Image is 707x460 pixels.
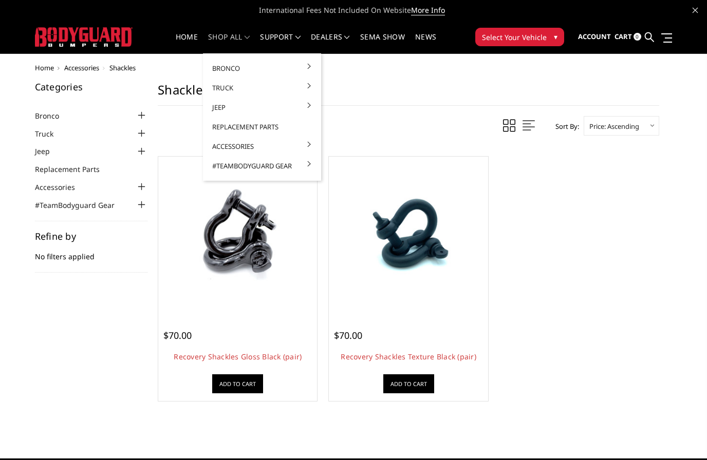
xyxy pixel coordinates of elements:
[578,23,611,51] a: Account
[207,59,317,78] a: Bronco
[35,232,148,273] div: No filters applied
[334,329,362,341] span: $70.00
[35,110,72,121] a: Bronco
[331,159,485,313] a: Recovery Shackles Texture Black (pair) Recovery Shackles Texture Black (pair)
[311,33,350,53] a: Dealers
[109,63,136,72] span: Shackles
[207,137,317,156] a: Accessories
[475,28,564,46] button: Select Your Vehicle
[415,33,436,53] a: News
[554,31,557,42] span: ▾
[35,182,88,193] a: Accessories
[634,33,641,41] span: 0
[35,128,66,139] a: Truck
[360,33,405,53] a: SEMA Show
[35,82,148,91] h5: Categories
[615,23,641,51] a: Cart 0
[212,374,263,393] a: Add to Cart
[35,200,127,210] a: #TeamBodyguard Gear
[163,329,192,341] span: $70.00
[35,27,133,46] img: BODYGUARD BUMPERS
[35,63,54,72] a: Home
[482,32,547,43] span: Select Your Vehicle
[161,159,314,313] a: Recovery Shackles Gloss Black (pair) Recovery Shackles Gloss Black (pair)
[207,156,317,176] a: #TeamBodyguard Gear
[207,117,317,137] a: Replacement Parts
[207,98,317,117] a: Jeep
[64,63,99,72] a: Accessories
[383,374,434,393] a: Add to Cart
[35,146,63,157] a: Jeep
[411,5,445,15] a: More Info
[35,164,113,175] a: Replacement Parts
[341,352,476,361] a: Recovery Shackles Texture Black (pair)
[207,78,317,98] a: Truck
[176,33,198,53] a: Home
[158,82,659,106] h1: Shackles
[615,32,632,41] span: Cart
[260,33,301,53] a: Support
[35,232,148,241] h5: Refine by
[208,33,250,53] a: shop all
[550,119,579,134] label: Sort By:
[578,32,611,41] span: Account
[174,352,302,361] a: Recovery Shackles Gloss Black (pair)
